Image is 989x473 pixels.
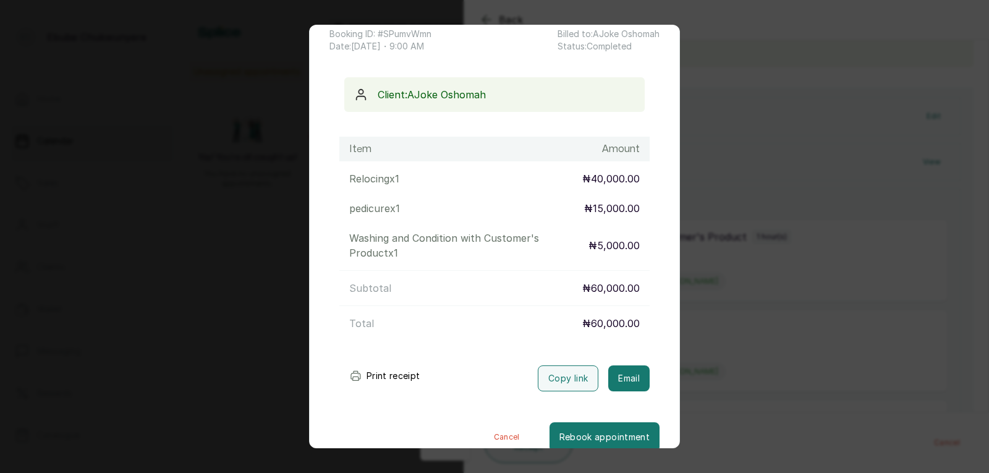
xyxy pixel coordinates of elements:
[349,201,400,216] p: pedicure x 1
[349,316,374,331] p: Total
[550,422,660,452] button: Rebook appointment
[339,364,430,388] button: Print receipt
[558,28,660,40] p: Billed to: AJoke Oshomah
[582,316,640,331] p: ₦60,000.00
[582,171,640,186] p: ₦40,000.00
[464,422,550,452] button: Cancel
[378,87,635,102] p: Client: AJoke Oshomah
[608,365,650,391] button: Email
[602,142,640,156] h1: Amount
[588,238,640,253] p: ₦5,000.00
[558,40,660,53] p: Status: Completed
[582,281,640,296] p: ₦60,000.00
[349,231,588,260] p: Washing and Condition with Customer's Product x 1
[329,40,431,53] p: Date: [DATE] ・ 9:00 AM
[329,28,431,40] p: Booking ID: # SPumvWmn
[349,171,399,186] p: Relocing x 1
[584,201,640,216] p: ₦15,000.00
[349,142,371,156] h1: Item
[538,365,598,391] button: Copy link
[349,281,391,296] p: Subtotal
